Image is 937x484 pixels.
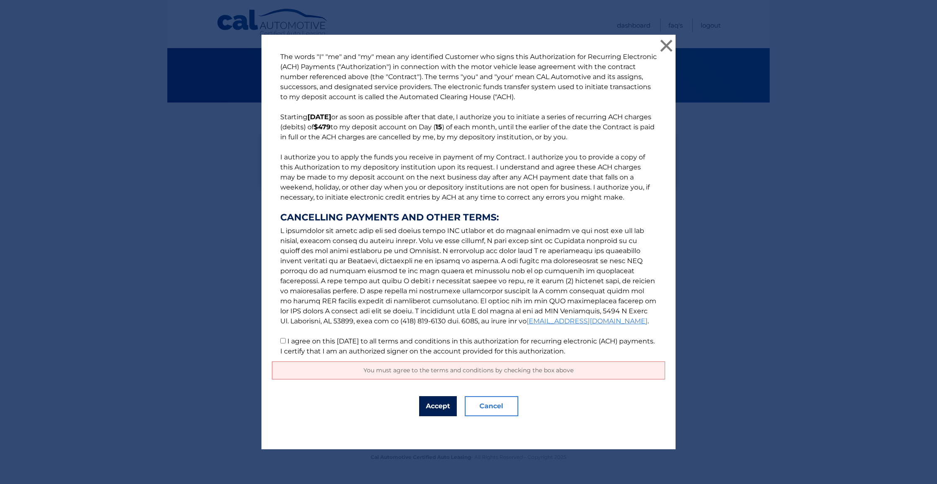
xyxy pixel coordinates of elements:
label: I agree on this [DATE] to all terms and conditions in this authorization for recurring electronic... [280,337,655,355]
span: You must agree to the terms and conditions by checking the box above [364,366,573,374]
b: 15 [435,123,442,131]
p: The words "I" "me" and "my" mean any identified Customer who signs this Authorization for Recurri... [272,52,665,356]
b: $479 [314,123,330,131]
button: Cancel [465,396,518,416]
strong: CANCELLING PAYMENTS AND OTHER TERMS: [280,213,657,223]
b: [DATE] [307,113,331,121]
button: × [658,37,675,54]
button: Accept [419,396,457,416]
a: [EMAIL_ADDRESS][DOMAIN_NAME] [527,317,648,325]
